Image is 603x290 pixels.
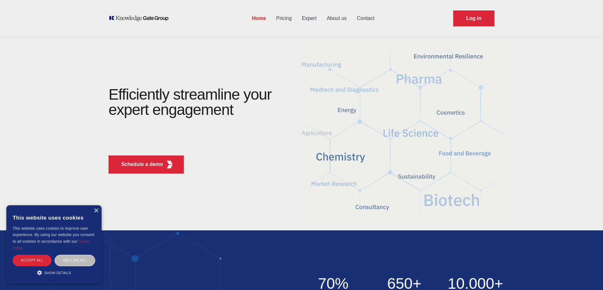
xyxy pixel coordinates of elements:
[13,226,94,244] span: This website uses cookies to improve user experience. By using our website you consent to all coo...
[94,208,98,213] div: Close
[109,86,272,118] h1: Efficiently streamline your expert engagement
[13,240,90,250] a: Cookie Policy
[13,255,51,266] div: Accept all
[297,10,321,27] a: Expert
[109,155,184,174] button: Schedule a demoKGG Fifth Element RED
[247,10,271,27] a: Home
[121,161,163,168] p: Schedule a demo
[352,10,380,27] a: Contact
[166,161,174,168] img: KGG Fifth Element RED
[44,271,71,275] span: Show details
[13,269,95,276] div: Show details
[321,10,352,27] a: About us
[301,41,505,224] img: KGG Fifth Element RED
[55,255,95,266] div: Decline all
[271,10,297,27] a: Pricing
[109,15,173,22] a: KOL Knowledge Platform: Talk to Key External Experts (KEE)
[453,10,494,26] a: Request Demo
[13,210,95,225] div: This website uses cookies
